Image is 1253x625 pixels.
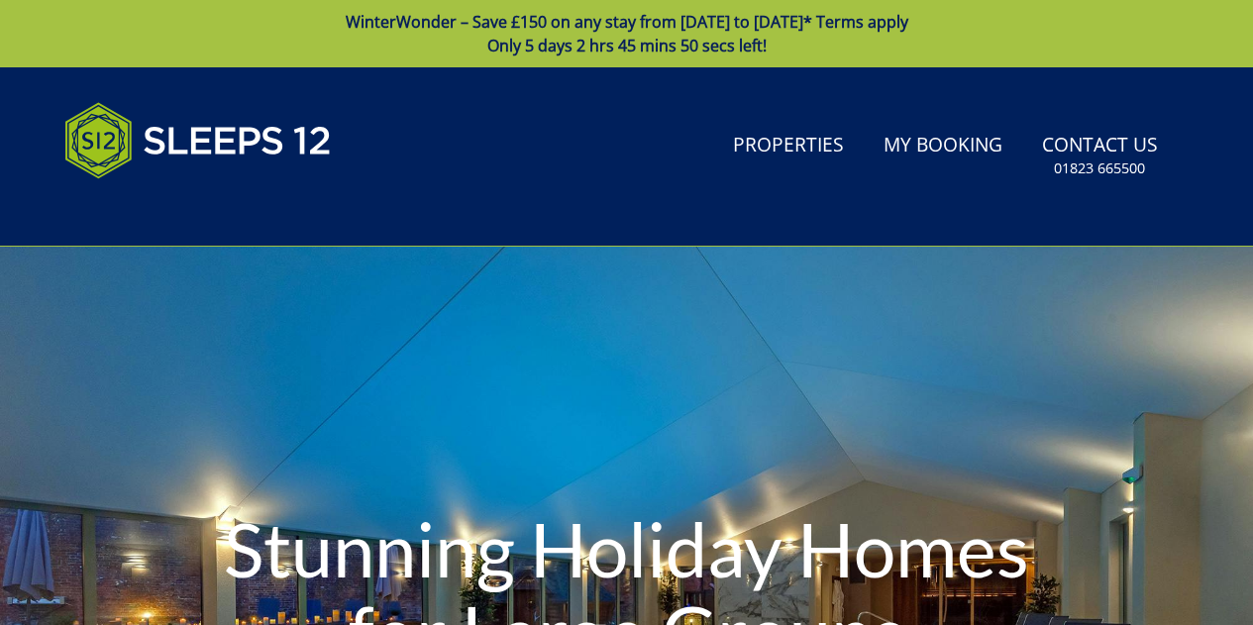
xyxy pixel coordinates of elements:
[64,91,332,190] img: Sleeps 12
[1034,124,1166,188] a: Contact Us01823 665500
[725,124,852,168] a: Properties
[1054,158,1145,178] small: 01823 665500
[876,124,1010,168] a: My Booking
[54,202,262,219] iframe: Customer reviews powered by Trustpilot
[487,35,767,56] span: Only 5 days 2 hrs 45 mins 50 secs left!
